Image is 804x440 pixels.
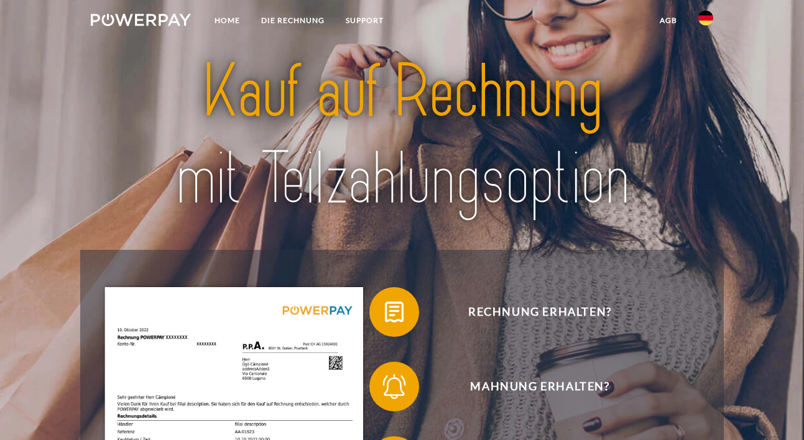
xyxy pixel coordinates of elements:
a: Home [204,9,251,32]
button: Rechnung erhalten? [369,287,693,337]
a: DIE RECHNUNG [251,9,335,32]
img: qb_bill.svg [379,296,410,328]
span: Mahnung erhalten? [387,362,692,411]
button: Mahnung erhalten? [369,362,693,411]
img: title-powerpay_de.svg [121,44,682,227]
img: de [698,11,713,25]
img: qb_bell.svg [379,371,410,402]
img: logo-powerpay-white.svg [91,14,191,26]
a: agb [649,9,688,32]
a: SUPPORT [335,9,394,32]
span: Rechnung erhalten? [387,287,692,337]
